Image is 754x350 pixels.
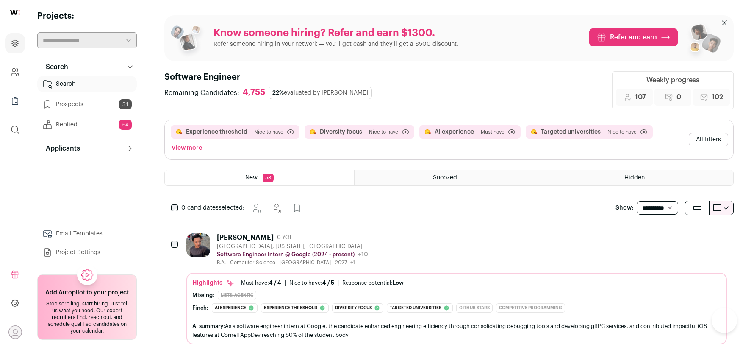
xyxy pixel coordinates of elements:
[213,40,458,48] p: Refer someone hiring in your network — you’ll get cash and they’ll get a $500 discount.
[37,274,137,340] a: Add Autopilot to your project Stop scrolling, start hiring. Just tell us what you need. Our exper...
[358,252,368,258] span: +10
[269,87,372,99] div: evaluated by [PERSON_NAME]
[685,20,722,61] img: referral_people_group_2-7c1ec42c15280f3369c0665c33c00ed472fd7f6af9dd0ec46c364f9a93ccf9a4.png
[646,75,699,85] div: Weekly progress
[37,10,137,22] h2: Projects:
[217,243,368,250] div: [GEOGRAPHIC_DATA], [US_STATE], [GEOGRAPHIC_DATA]
[254,129,283,135] span: Nice to have
[243,87,265,98] div: 4,755
[37,140,137,157] button: Applicants
[169,22,207,59] img: referral_people_group_1-3817b86375c0e7f77b15e9e1740954ef64e1f78137dd7e9f4ff27367cb2cd09a.png
[387,303,453,313] div: Targeted universities
[241,280,404,286] ul: | |
[212,303,258,313] div: Ai experience
[5,62,25,82] a: Company and ATS Settings
[350,260,355,265] span: +1
[186,233,727,344] a: [PERSON_NAME] 0 YOE [GEOGRAPHIC_DATA], [US_STATE], [GEOGRAPHIC_DATA] Software Engineer Intern @ G...
[37,225,137,242] a: Email Templates
[635,92,646,102] span: 107
[268,199,285,216] button: Hide
[263,174,274,182] span: 53
[119,120,132,130] span: 64
[8,325,22,339] button: Open dropdown
[5,91,25,111] a: Company Lists
[689,133,728,146] button: All filters
[45,288,129,297] h2: Add Autopilot to your project
[369,129,398,135] span: Nice to have
[355,170,543,185] a: Snoozed
[433,175,457,181] span: Snoozed
[332,303,383,313] div: Diversity focus
[181,204,244,212] span: selected:
[217,259,368,266] div: B.A. - Computer Science - [GEOGRAPHIC_DATA] - 2027
[43,300,131,334] div: Stop scrolling, start hiring. Just tell us what you need. Our expert recruiters find, reach out, ...
[41,62,68,72] p: Search
[5,33,25,53] a: Projects
[248,199,265,216] button: Snooze
[192,323,225,329] span: AI summary:
[41,143,80,154] p: Applicants
[37,244,137,261] a: Project Settings
[217,251,355,258] p: Software Engineer Intern @ Google (2024 - present)
[192,305,208,311] div: Finch:
[37,59,137,76] button: Search
[192,322,721,339] div: As a software engineer intern at Google, the candidate enhanced engineering efficiency through co...
[342,280,404,286] div: Response potential:
[213,26,458,40] p: Know someone hiring? Refer and earn $1300.
[289,280,334,286] div: Nice to have:
[496,303,565,313] div: Competitive programming
[607,129,637,135] span: Nice to have
[393,280,404,286] span: Low
[288,199,305,216] button: Add to Prospects
[320,128,362,136] button: Diversity focus
[712,308,737,333] iframe: Help Scout Beacon - Open
[170,142,204,154] button: View more
[589,28,678,46] a: Refer and earn
[269,280,281,286] span: 4 / 4
[10,10,20,15] img: wellfound-shorthand-0d5821cbd27db2630d0214b213865d53afaa358527fdda9d0ea32b1df1b89c2c.svg
[186,233,210,257] img: b9257c22e1b98bee8d5b46afa2134470d20a8ec89d650b89b470ce9fcba1b0cb.jpg
[217,233,274,242] div: [PERSON_NAME]
[544,170,733,185] a: Hidden
[481,129,505,135] span: Must have
[192,279,234,287] div: Highlights
[322,280,334,286] span: 4 / 5
[37,116,137,133] a: Replied64
[456,303,493,313] div: Github stars
[181,205,219,211] span: 0 candidates
[186,128,247,136] button: Experience threshold
[164,71,377,83] h1: Software Engineer
[261,303,329,313] div: Experience threshold
[164,88,239,98] span: Remaining Candidates:
[241,280,281,286] div: Must have:
[277,234,293,241] span: 0 YOE
[192,292,214,299] div: Missing:
[624,175,645,181] span: Hidden
[272,90,284,96] span: 22%
[541,128,601,136] button: Targeted universities
[676,92,681,102] span: 0
[37,76,137,92] a: Search
[615,204,633,212] p: Show:
[218,291,256,300] div: Lists: Agentic
[37,96,137,113] a: Prospects31
[435,128,474,136] button: Ai experience
[712,92,723,102] span: 102
[119,99,132,109] span: 31
[245,175,258,181] span: New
